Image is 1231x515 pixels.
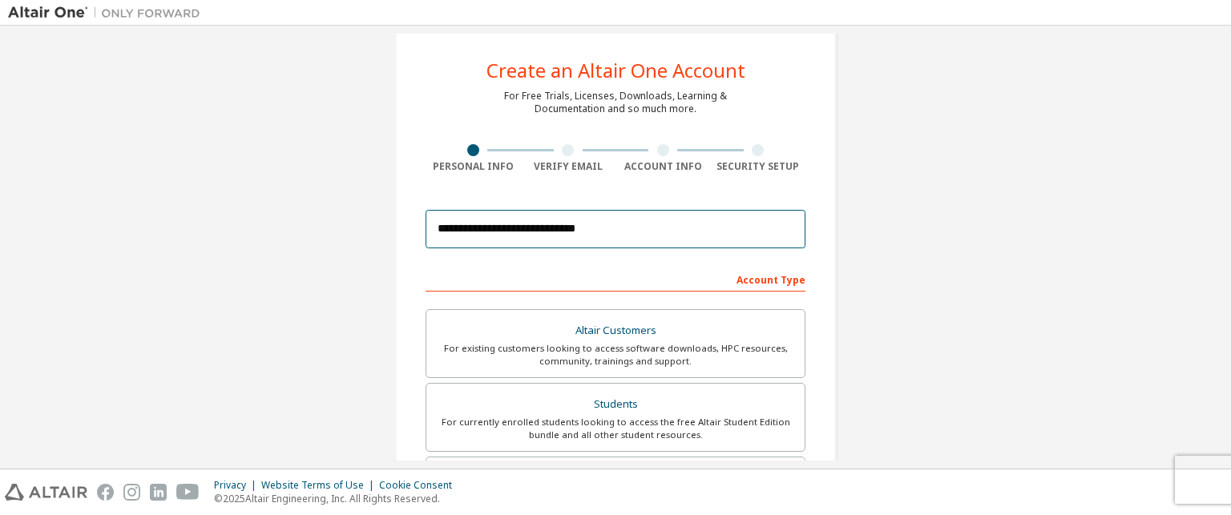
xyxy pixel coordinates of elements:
div: For existing customers looking to access software downloads, HPC resources, community, trainings ... [436,342,795,368]
img: facebook.svg [97,484,114,501]
div: Privacy [214,479,261,492]
img: linkedin.svg [150,484,167,501]
img: altair_logo.svg [5,484,87,501]
div: Students [436,393,795,416]
div: For Free Trials, Licenses, Downloads, Learning & Documentation and so much more. [504,90,727,115]
div: Security Setup [711,160,806,173]
div: Account Type [426,266,805,292]
div: For currently enrolled students looking to access the free Altair Student Edition bundle and all ... [436,416,795,441]
div: Altair Customers [436,320,795,342]
div: Create an Altair One Account [486,61,745,80]
p: © 2025 Altair Engineering, Inc. All Rights Reserved. [214,492,462,505]
div: Account Info [615,160,711,173]
img: Altair One [8,5,208,21]
div: Cookie Consent [379,479,462,492]
img: instagram.svg [123,484,140,501]
div: Personal Info [426,160,521,173]
div: Verify Email [521,160,616,173]
div: Website Terms of Use [261,479,379,492]
img: youtube.svg [176,484,200,501]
